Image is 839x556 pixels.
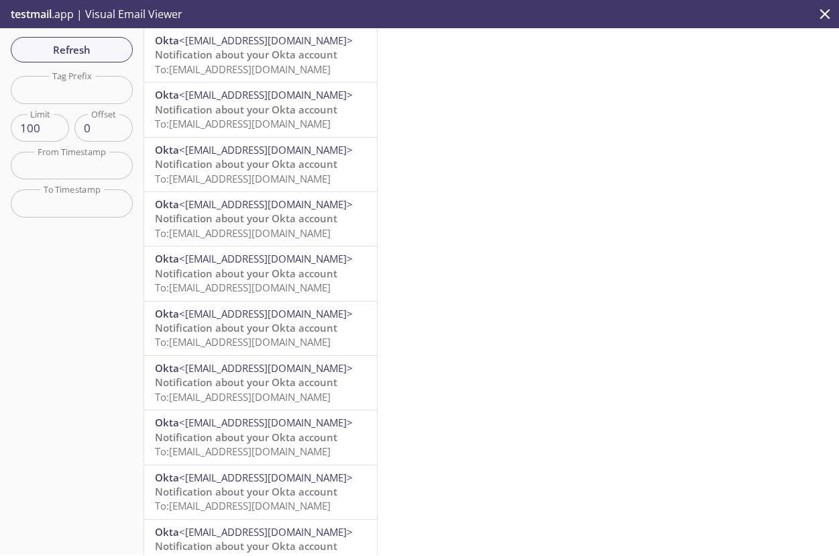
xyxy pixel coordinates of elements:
div: Okta<[EMAIL_ADDRESS][DOMAIN_NAME]>Notification about your Okta accountTo:[EMAIL_ADDRESS][DOMAIN_N... [144,356,377,410]
span: <[EMAIL_ADDRESS][DOMAIN_NAME]> [179,88,353,101]
div: Okta<[EMAIL_ADDRESS][DOMAIN_NAME]>Notification about your Okta accountTo:[EMAIL_ADDRESS][DOMAIN_N... [144,302,377,355]
span: <[EMAIL_ADDRESS][DOMAIN_NAME]> [179,197,353,211]
span: Refresh [21,41,122,58]
span: Okta [155,471,179,484]
span: To: [EMAIL_ADDRESS][DOMAIN_NAME] [155,62,331,76]
span: <[EMAIL_ADDRESS][DOMAIN_NAME]> [179,307,353,320]
span: To: [EMAIL_ADDRESS][DOMAIN_NAME] [155,390,331,404]
span: Okta [155,197,179,211]
span: <[EMAIL_ADDRESS][DOMAIN_NAME]> [179,143,353,156]
span: Okta [155,34,179,47]
span: <[EMAIL_ADDRESS][DOMAIN_NAME]> [179,471,353,484]
span: To: [EMAIL_ADDRESS][DOMAIN_NAME] [155,226,331,240]
span: Notification about your Okta account [155,212,337,225]
span: To: [EMAIL_ADDRESS][DOMAIN_NAME] [155,117,331,130]
span: Okta [155,88,179,101]
span: Okta [155,252,179,265]
span: Notification about your Okta account [155,267,337,280]
span: testmail [11,7,52,21]
span: Okta [155,307,179,320]
span: <[EMAIL_ADDRESS][DOMAIN_NAME]> [179,416,353,429]
button: Refresh [11,37,133,62]
span: Okta [155,143,179,156]
div: Okta<[EMAIL_ADDRESS][DOMAIN_NAME]>Notification about your Okta accountTo:[EMAIL_ADDRESS][DOMAIN_N... [144,138,377,191]
span: To: [EMAIL_ADDRESS][DOMAIN_NAME] [155,281,331,294]
span: Okta [155,416,179,429]
span: <[EMAIL_ADDRESS][DOMAIN_NAME]> [179,525,353,539]
span: Okta [155,525,179,539]
span: To: [EMAIL_ADDRESS][DOMAIN_NAME] [155,445,331,458]
span: Notification about your Okta account [155,430,337,444]
span: Notification about your Okta account [155,539,337,553]
div: Okta<[EMAIL_ADDRESS][DOMAIN_NAME]>Notification about your Okta accountTo:[EMAIL_ADDRESS][DOMAIN_N... [144,465,377,519]
span: To: [EMAIL_ADDRESS][DOMAIN_NAME] [155,335,331,349]
span: Notification about your Okta account [155,48,337,61]
div: Okta<[EMAIL_ADDRESS][DOMAIN_NAME]>Notification about your Okta accountTo:[EMAIL_ADDRESS][DOMAIN_N... [144,192,377,246]
span: Notification about your Okta account [155,321,337,334]
span: <[EMAIL_ADDRESS][DOMAIN_NAME]> [179,34,353,47]
div: Okta<[EMAIL_ADDRESS][DOMAIN_NAME]>Notification about your Okta accountTo:[EMAIL_ADDRESS][DOMAIN_N... [144,410,377,464]
div: Okta<[EMAIL_ADDRESS][DOMAIN_NAME]>Notification about your Okta accountTo:[EMAIL_ADDRESS][DOMAIN_N... [144,28,377,82]
span: Notification about your Okta account [155,375,337,389]
span: Notification about your Okta account [155,157,337,171]
span: To: [EMAIL_ADDRESS][DOMAIN_NAME] [155,499,331,512]
span: <[EMAIL_ADDRESS][DOMAIN_NAME]> [179,361,353,375]
span: Notification about your Okta account [155,103,337,116]
span: <[EMAIL_ADDRESS][DOMAIN_NAME]> [179,252,353,265]
span: Notification about your Okta account [155,485,337,498]
span: Okta [155,361,179,375]
span: To: [EMAIL_ADDRESS][DOMAIN_NAME] [155,172,331,185]
div: Okta<[EMAIL_ADDRESS][DOMAIN_NAME]>Notification about your Okta accountTo:[EMAIL_ADDRESS][DOMAIN_N... [144,246,377,300]
div: Okta<[EMAIL_ADDRESS][DOMAIN_NAME]>Notification about your Okta accountTo:[EMAIL_ADDRESS][DOMAIN_N... [144,83,377,136]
